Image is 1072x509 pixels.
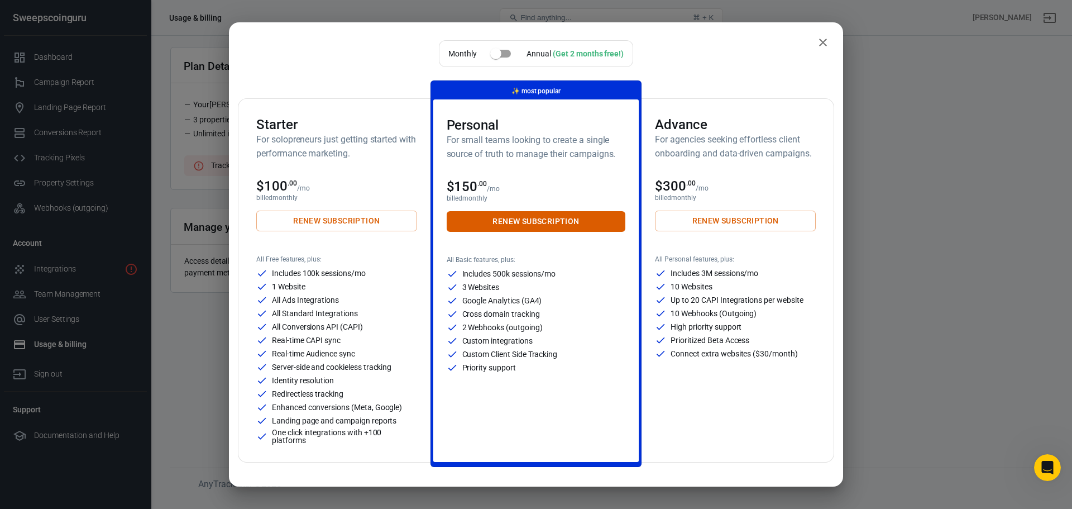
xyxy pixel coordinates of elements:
[297,184,310,192] p: /mo
[553,49,624,58] div: (Get 2 months free!)
[462,350,558,358] p: Custom Client Side Tracking
[462,297,542,305] p: Google Analytics (GA4)
[272,363,391,371] p: Server-side and cookieless tracking
[511,85,561,97] p: most popular
[447,179,487,194] span: $150
[462,324,543,331] p: 2 Webhooks (outgoing)
[671,336,749,344] p: Prioritized Beta Access
[462,283,500,291] p: 3 Websites
[447,117,626,133] h3: Personal
[447,133,626,161] h6: For small teams looking to create a single source of truth to manage their campaigns.
[487,185,500,193] p: /mo
[655,194,816,202] p: billed monthly
[447,256,626,264] p: All Basic features, plus:
[448,48,477,60] p: Monthly
[272,429,417,444] p: One click integrations with +100 platforms
[272,350,355,358] p: Real-time Audience sync
[1034,454,1061,481] iframe: Intercom live chat
[812,31,834,54] button: close
[272,336,341,344] p: Real-time CAPI sync
[272,390,343,398] p: Redirectless tracking
[447,194,626,202] p: billed monthly
[655,211,816,231] button: Renew subscription
[272,417,396,425] p: Landing page and campaign reports
[671,269,758,277] p: Includes 3M sessions/mo
[671,296,803,304] p: Up to 20 CAPI Integrations per website
[272,377,334,384] p: Identity resolution
[511,87,520,95] span: magic
[696,184,709,192] p: /mo
[272,323,363,331] p: All Conversions API (CAPI)
[272,310,358,317] p: All Standard Integrations
[256,211,417,231] button: Renew subscription
[288,179,297,187] sup: .00
[462,364,516,372] p: Priority support
[447,211,626,232] button: Renew subscription
[462,270,556,278] p: Includes 500k sessions/mo
[671,350,797,358] p: Connect extra websites ($30/month)
[462,310,540,318] p: Cross domain tracking
[462,337,533,345] p: Custom integrations
[272,283,305,291] p: 1 Website
[272,403,402,411] p: Enhanced conversions (Meta, Google)
[655,132,816,160] h6: For agencies seeking effortless client onboarding and data-driven campaigns.
[256,255,417,263] p: All Free features, plus:
[655,178,696,194] span: $300
[272,296,339,304] p: All Ads Integrations
[256,194,417,202] p: billed monthly
[256,117,417,132] h3: Starter
[671,310,757,317] p: 10 Webhooks (Outgoing)
[256,132,417,160] h6: For solopreneurs just getting started with performance marketing.
[655,117,816,132] h3: Advance
[527,48,624,60] div: Annual
[477,180,487,188] sup: .00
[686,179,696,187] sup: .00
[256,178,297,194] span: $100
[272,269,366,277] p: Includes 100k sessions/mo
[655,255,816,263] p: All Personal features, plus:
[671,283,712,291] p: 10 Websites
[671,323,741,331] p: High priority support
